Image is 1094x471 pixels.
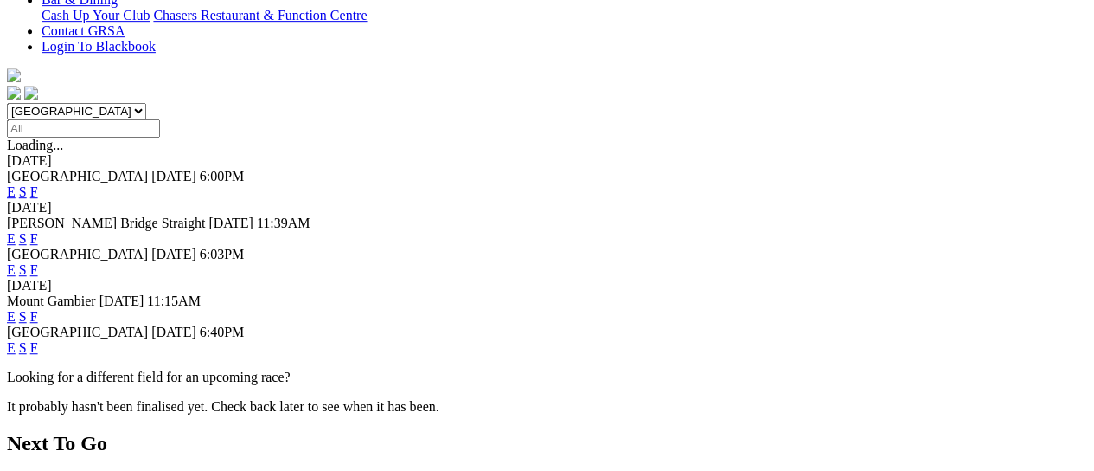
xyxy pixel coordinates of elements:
span: [GEOGRAPHIC_DATA] [7,325,148,339]
div: [DATE] [7,278,1087,294]
div: Bar & Dining [42,8,1087,23]
span: [DATE] [208,216,253,230]
span: 11:15AM [147,294,201,308]
h2: Next To Go [7,432,1087,455]
a: Login To Blackbook [42,39,156,54]
span: [PERSON_NAME] Bridge Straight [7,216,205,230]
span: 6:40PM [200,325,245,339]
span: [DATE] [151,169,196,184]
a: S [19,231,27,246]
a: S [19,309,27,324]
a: E [7,262,16,277]
a: F [30,309,38,324]
a: E [7,231,16,246]
a: F [30,340,38,355]
a: Cash Up Your Club [42,8,150,23]
a: F [30,231,38,246]
partial: It probably hasn't been finalised yet. Check back later to see when it has been. [7,399,439,414]
span: 11:39AM [257,216,310,230]
span: [GEOGRAPHIC_DATA] [7,169,148,184]
input: Select date [7,119,160,138]
a: E [7,309,16,324]
a: E [7,184,16,199]
a: S [19,184,27,199]
span: 6:03PM [200,247,245,261]
p: Looking for a different field for an upcoming race? [7,370,1087,385]
span: Loading... [7,138,63,152]
span: [DATE] [151,325,196,339]
span: Mount Gambier [7,294,96,308]
a: F [30,262,38,277]
img: twitter.svg [24,86,38,100]
img: logo-grsa-white.png [7,68,21,82]
span: [GEOGRAPHIC_DATA] [7,247,148,261]
a: Chasers Restaurant & Function Centre [153,8,367,23]
a: Contact GRSA [42,23,125,38]
a: E [7,340,16,355]
span: 6:00PM [200,169,245,184]
a: S [19,262,27,277]
a: F [30,184,38,199]
span: [DATE] [99,294,144,308]
div: [DATE] [7,200,1087,216]
img: facebook.svg [7,86,21,100]
div: [DATE] [7,153,1087,169]
a: S [19,340,27,355]
span: [DATE] [151,247,196,261]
